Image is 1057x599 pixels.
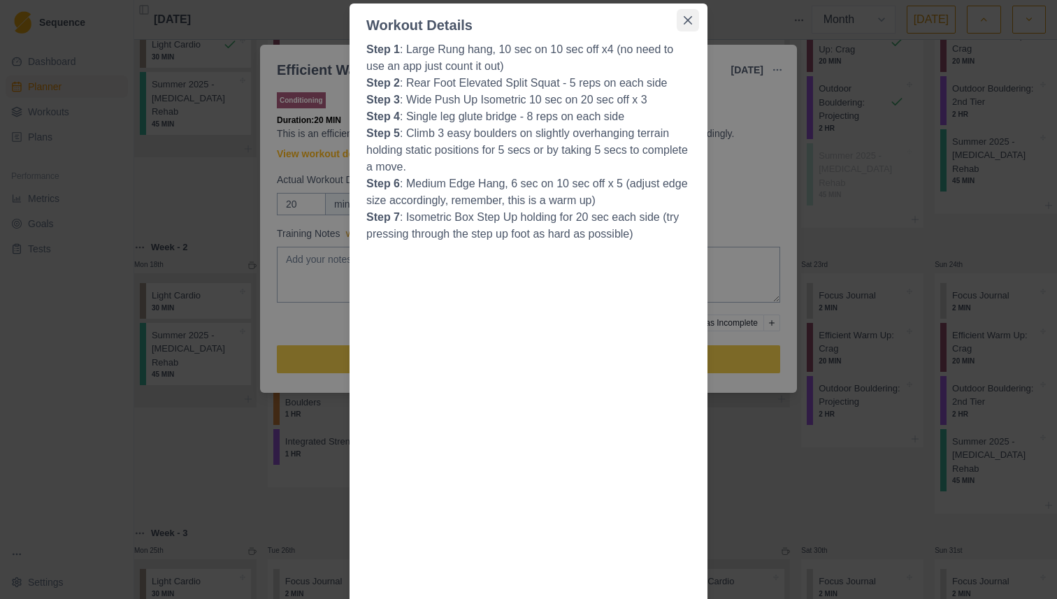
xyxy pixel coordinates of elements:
p: : Rear Foot Elevated Split Squat - 5 reps on each side [366,75,691,92]
strong: Step 6 [366,178,400,189]
strong: Step 2 [366,77,400,89]
p: : Large Rung hang, 10 sec on 10 sec off x4 (no need to use an app just count it out) [366,41,691,75]
p: : Isometric Box Step Up holding for 20 sec each side (try pressing through the step up foot as ha... [366,209,691,243]
button: Close [677,9,699,31]
p: : Wide Push Up Isometric 10 sec on 20 sec off x 3 [366,92,691,108]
header: Workout Details [350,3,707,36]
p: : Medium Edge Hang, 6 sec on 10 sec off x 5 (adjust edge size accordingly, remember, this is a wa... [366,175,691,209]
strong: Step 7 [366,211,400,223]
strong: Step 4 [366,110,400,122]
p: : Single leg glute bridge - 8 reps on each side [366,108,691,125]
strong: Step 5 [366,127,400,139]
strong: Step 1 [366,43,400,55]
strong: Step 3 [366,94,400,106]
p: : Climb 3 easy boulders on slightly overhanging terrain holding static positions for 5 secs or by... [366,125,691,175]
